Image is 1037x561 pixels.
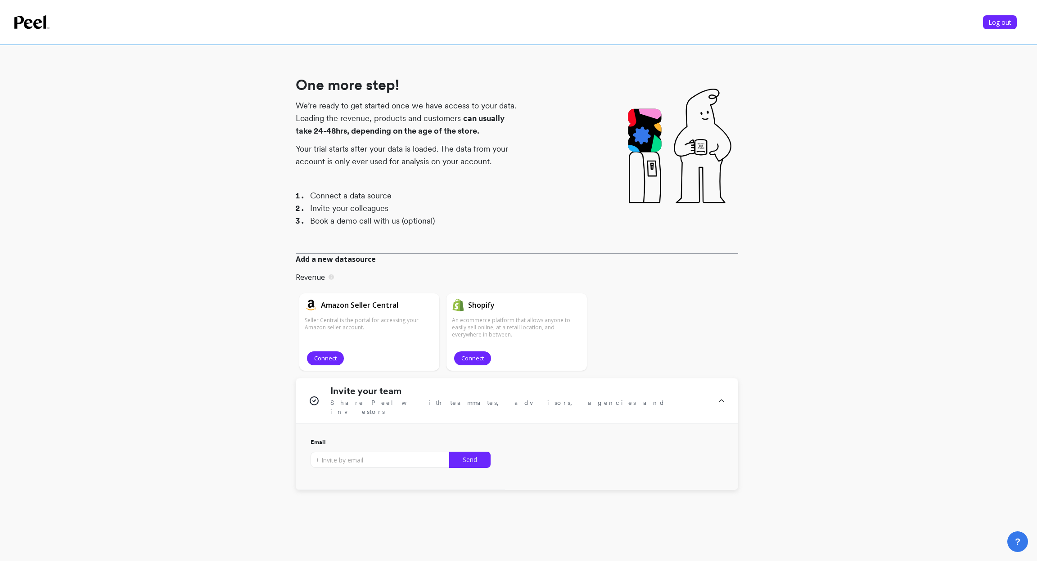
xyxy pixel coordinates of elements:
[311,452,449,468] input: + Invite by email
[310,215,517,227] li: Book a demo call with us (optional)
[296,99,517,137] p: We’re ready to get started once we have access to your data. Loading the revenue, products and cu...
[463,455,477,464] span: Send
[305,317,434,331] p: Seller Central is the portal for accessing your Amazon seller account.
[983,15,1017,29] button: Log out
[311,438,326,446] span: Email
[449,452,491,468] button: Send
[321,300,398,310] h1: Amazon Seller Central
[1007,531,1028,552] button: ?
[468,300,495,310] h1: Shopify
[310,189,517,202] li: Connect a data source
[330,386,401,396] h1: Invite your team
[461,354,484,363] span: Connect
[296,143,517,168] p: Your trial starts after your data is loaded. The data from your account is only ever used for ana...
[307,351,344,365] button: Connect
[454,351,491,365] button: Connect
[452,299,464,311] img: api.shopify.svg
[623,63,738,235] img: Pal drinking water from a water cooler
[452,317,582,338] p: An ecommerce platform that allows anyone to easily sell online, at a retail location, and everywh...
[305,299,317,311] img: api.amazon.svg
[296,254,376,265] span: Add a new datasource
[310,202,517,215] li: Invite your colleagues
[1015,535,1020,548] span: ?
[988,18,1011,27] span: Log out
[330,398,707,416] span: Share Peel with teammates, advisors, agencies and investors
[296,76,517,94] h1: One more step!
[296,272,325,283] p: Revenue
[314,354,337,363] span: Connect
